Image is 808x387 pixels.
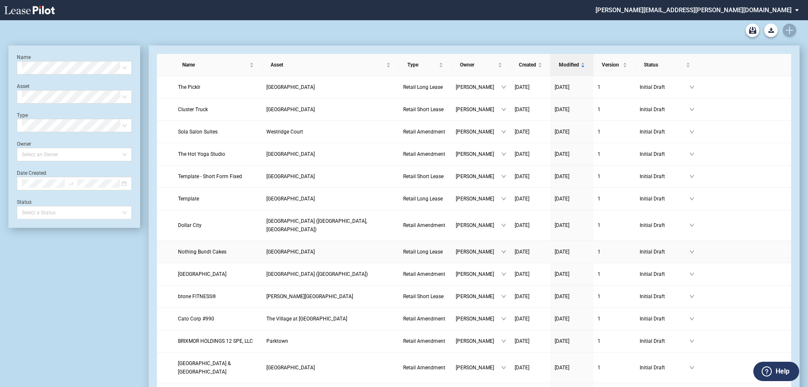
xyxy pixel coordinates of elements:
span: North Ridge Pub [178,271,226,277]
a: [DATE] [555,363,589,372]
a: 1 [598,363,631,372]
span: Retail Amendment [403,316,445,322]
span: The Village at Mableton [266,316,347,322]
span: down [501,85,506,90]
a: Cluster Truck [178,105,258,114]
span: Retail Amendment [403,338,445,344]
span: BRIXMOR HOLDINGS 12 SPE, LLC [178,338,253,344]
span: Initial Draft [640,83,689,91]
span: 1 [598,316,601,322]
span: Status [644,61,684,69]
span: [PERSON_NAME] [456,292,501,301]
span: [PERSON_NAME] [456,128,501,136]
a: [DATE] [555,270,589,278]
span: Parktown [266,338,288,344]
span: down [501,223,506,228]
span: Westridge Court [266,129,303,135]
span: down [689,316,694,321]
span: Retail Long Lease [403,249,443,255]
span: 1 [598,173,601,179]
a: [DATE] [515,221,546,230]
span: [DATE] [515,129,529,135]
span: [DATE] [515,365,529,371]
span: [PERSON_NAME] [456,105,501,114]
a: [DATE] [555,83,589,91]
a: 1 [598,270,631,278]
span: 1 [598,129,601,135]
span: Initial Draft [640,270,689,278]
span: Webster Square [266,294,353,299]
span: Cato Corp #990 [178,316,214,322]
a: Retail Long Lease [403,195,447,203]
span: [PERSON_NAME] [456,363,501,372]
span: [DATE] [555,249,569,255]
th: Created [510,54,550,76]
span: down [501,196,506,201]
span: [DATE] [555,294,569,299]
a: Parktown [266,337,395,345]
a: [GEOGRAPHIC_DATA] ([GEOGRAPHIC_DATA], [GEOGRAPHIC_DATA]) [266,217,395,234]
span: The Hot Yoga Studio [178,151,225,157]
label: Date Created [17,170,46,176]
span: [DATE] [555,365,569,371]
a: Retail Amendment [403,270,447,278]
a: 1 [598,221,631,230]
span: Name [182,61,248,69]
a: Archive [746,24,759,37]
span: Taipei & Tokyo [178,360,231,375]
a: The Picklr [178,83,258,91]
span: Initial Draft [640,195,689,203]
span: 1 [598,222,601,228]
span: [DATE] [515,107,529,112]
a: btone FITNESS® [178,292,258,301]
a: The Village at [GEOGRAPHIC_DATA] [266,315,395,323]
span: Sola Salon Suites [178,129,218,135]
span: Stratford Square [266,249,315,255]
span: Retail Long Lease [403,84,443,90]
span: [DATE] [555,129,569,135]
a: Retail Amendment [403,337,447,345]
a: Template [178,195,258,203]
a: [DATE] [555,195,589,203]
span: 1 [598,249,601,255]
span: Type [407,61,437,69]
span: Retail Short Lease [403,173,444,179]
a: [DATE] [515,128,546,136]
span: down [689,129,694,134]
a: 1 [598,248,631,256]
a: 1 [598,337,631,345]
span: [PERSON_NAME] [456,337,501,345]
label: Name [17,54,31,60]
span: Owner [460,61,496,69]
span: 1 [598,294,601,299]
span: Created [519,61,536,69]
a: [DATE] [555,337,589,345]
span: down [689,339,694,344]
a: Retail Amendment [403,150,447,158]
a: [GEOGRAPHIC_DATA] [266,363,395,372]
span: down [501,339,506,344]
span: Meridian Village [266,107,315,112]
th: Asset [262,54,399,76]
span: [DATE] [515,222,529,228]
span: Retail Amendment [403,271,445,277]
a: [GEOGRAPHIC_DATA] [266,248,395,256]
label: Help [776,366,789,377]
span: down [689,174,694,179]
span: down [689,365,694,370]
span: North Ridge Shopping Center (NC) [266,271,368,277]
a: [DATE] [515,248,546,256]
a: [GEOGRAPHIC_DATA] [266,150,395,158]
a: [GEOGRAPHIC_DATA] [266,83,395,91]
span: Initial Draft [640,128,689,136]
span: Template [178,196,199,202]
button: Help [753,362,799,381]
a: [DATE] [515,195,546,203]
a: Westridge Court [266,128,395,136]
a: Retail Long Lease [403,248,447,256]
span: down [689,196,694,201]
span: down [501,294,506,299]
th: Type [399,54,452,76]
span: [DATE] [555,222,569,228]
span: [PERSON_NAME] [456,221,501,230]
